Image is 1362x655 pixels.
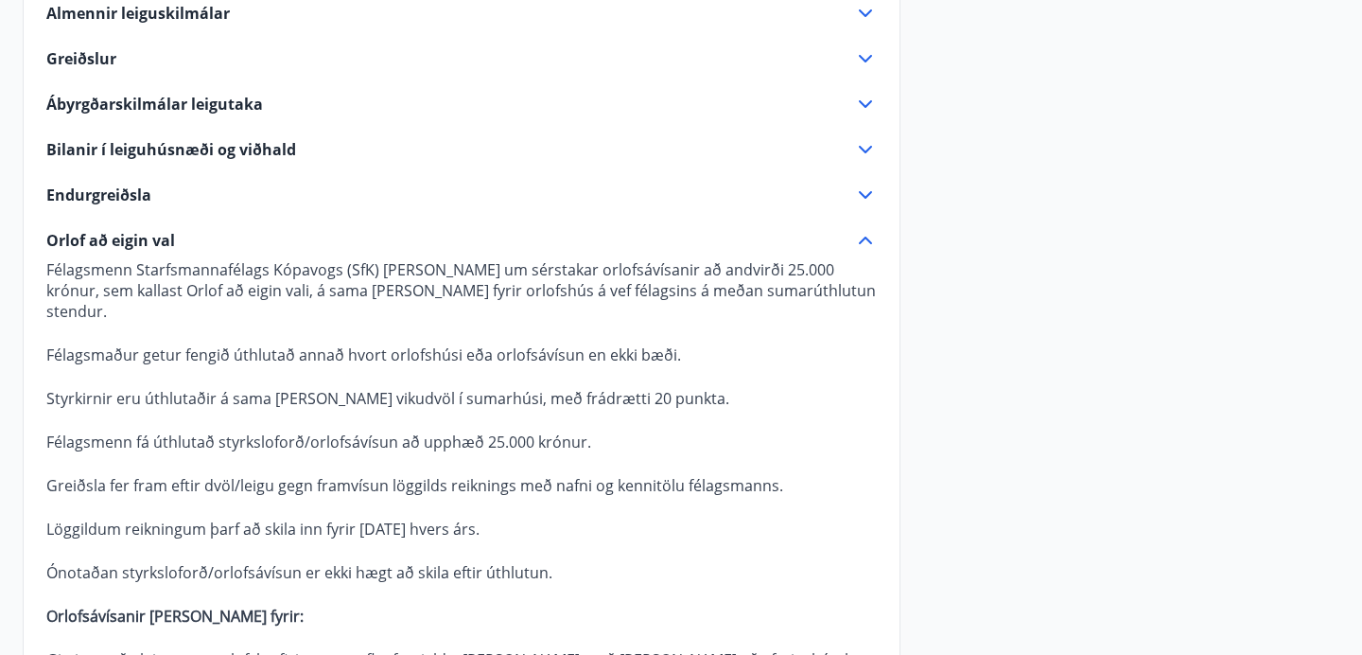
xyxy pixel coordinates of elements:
[46,93,877,115] div: Ábyrgðarskilmálar leigutaka
[46,230,175,251] span: Orlof að eigin val
[46,139,296,160] span: Bilanir í leiguhúsnæði og viðhald
[46,345,877,365] p: Félagsmaður getur fengið úthlutað annað hvort orlofshúsi eða orlofsávísun en ekki bæði.
[46,48,116,69] span: Greiðslur
[46,432,877,452] p: Félagsmenn fá úthlutað styrksloforð/orlofsávísun að upphæð 25.000 krónur.
[46,606,304,627] strong: Orlofsávísanir [PERSON_NAME] fyrir:
[46,562,877,583] p: Ónotaðan styrksloforð/orlofsávísun er ekki hægt að skila eftir úthlutun.
[46,475,877,496] p: Greiðsla fer fram eftir dvöl/leigu gegn framvísun löggilds reiknings með nafni og kennitölu félag...
[46,2,877,25] div: Almennir leiguskilmálar
[46,519,877,540] p: Löggildum reikningum þarf að skila inn fyrir [DATE] hvers árs.
[46,388,877,409] p: Styrkirnir eru úthlutaðir á sama [PERSON_NAME] vikudvöl í sumarhúsi, með frádrætti 20 punkta.
[46,229,877,252] div: Orlof að eigin val
[46,94,263,115] span: Ábyrgðarskilmálar leigutaka
[46,138,877,161] div: Bilanir í leiguhúsnæði og viðhald
[46,47,877,70] div: Greiðslur
[46,184,877,206] div: Endurgreiðsla
[46,185,151,205] span: Endurgreiðsla
[46,3,230,24] span: Almennir leiguskilmálar
[46,259,877,322] p: Félagsmenn Starfsmannafélags Kópavogs (SfK) [PERSON_NAME] um sérstakar orlofsávísanir að andvirði...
